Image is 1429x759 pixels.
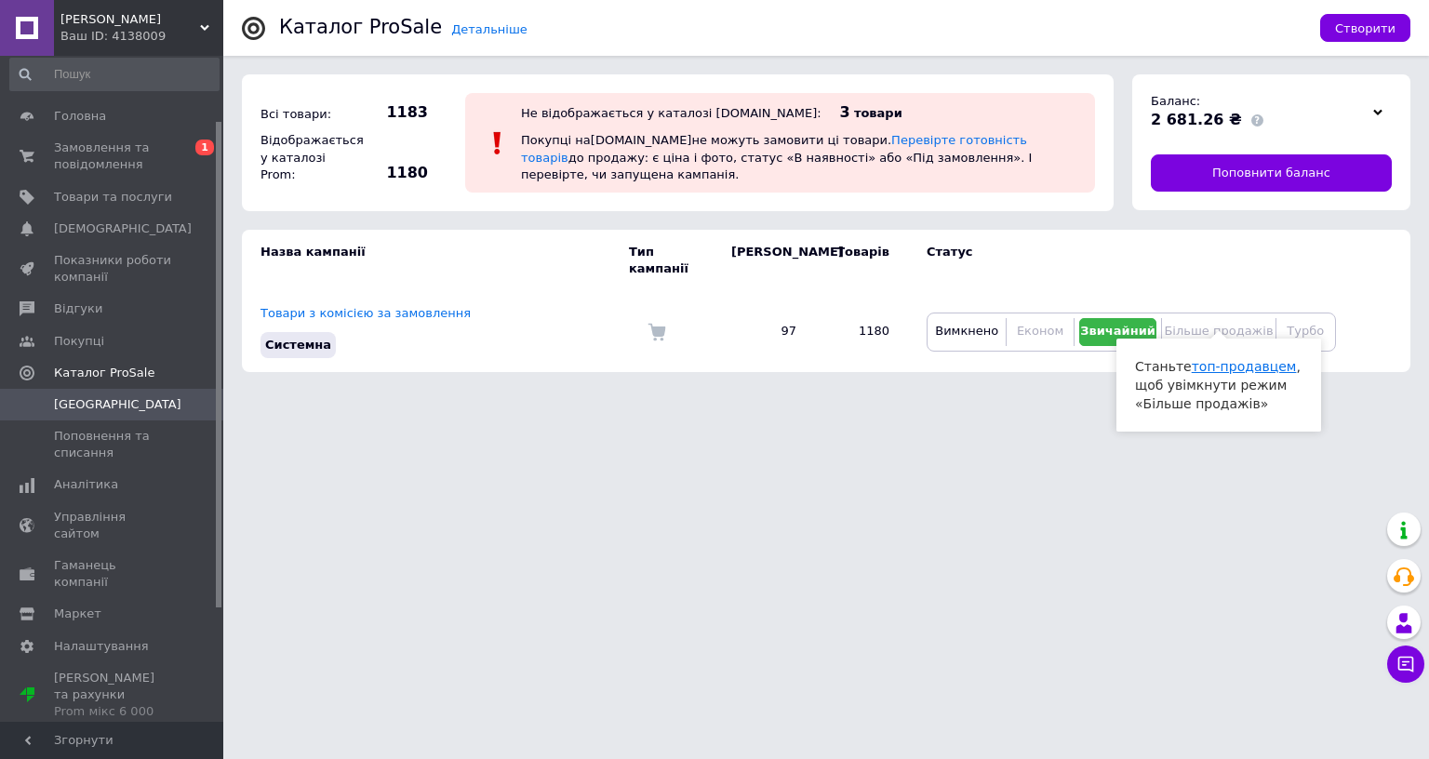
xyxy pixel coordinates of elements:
[54,670,172,721] span: [PERSON_NAME] та рахунки
[1011,318,1068,346] button: Економ
[484,129,512,157] img: :exclamation:
[54,396,181,413] span: [GEOGRAPHIC_DATA]
[54,333,104,350] span: Покупці
[648,323,666,341] img: Комісія за замовлення
[54,300,102,317] span: Відгуки
[54,509,172,542] span: Управління сайтом
[256,127,358,188] div: Відображається у каталозі Prom:
[932,318,1001,346] button: Вимкнено
[54,252,172,286] span: Показники роботи компанії
[363,163,428,183] span: 1180
[908,230,1336,291] td: Статус
[713,291,815,371] td: 97
[1212,165,1330,181] span: Поповнити баланс
[935,324,998,338] span: Вимкнено
[54,428,172,461] span: Поповнення та списання
[1151,111,1242,128] span: 2 681.26 ₴
[1116,339,1321,432] div: Станьте , щоб увімкнути режим «Більше продажів»
[854,106,902,120] span: товари
[629,230,713,291] td: Тип кампанії
[1281,318,1330,346] button: Турбо
[1387,646,1424,683] button: Чат з покупцем
[1017,324,1063,338] span: Економ
[521,133,1032,180] span: Покупці на [DOMAIN_NAME] не можуть замовити ці товари. до продажу: є ціна і фото, статус «В наявн...
[54,140,172,173] span: Замовлення та повідомлення
[54,108,106,125] span: Головна
[1080,324,1155,338] span: Звичайний
[1320,14,1410,42] button: Створити
[1079,318,1157,346] button: Звичайний
[265,338,331,352] span: Системна
[1335,21,1396,35] span: Створити
[54,476,118,493] span: Аналітика
[279,18,442,37] div: Каталог ProSale
[1287,324,1324,338] span: Турбо
[54,638,149,655] span: Налаштування
[1167,318,1270,346] button: Більше продажів
[54,703,172,720] div: Prom мікс 6 000
[521,133,1027,164] a: Перевірте готовність товарів
[256,101,358,127] div: Всі товари:
[54,557,172,591] span: Гаманець компанії
[1151,94,1200,108] span: Баланс:
[60,28,223,45] div: Ваш ID: 4138009
[54,189,172,206] span: Товари та послуги
[840,103,850,121] span: 3
[815,230,908,291] td: Товарів
[451,22,528,36] a: Детальніше
[9,58,220,91] input: Пошук
[1192,359,1297,374] a: топ-продавцем
[60,11,200,28] span: ФОП Сазоненко В.М.
[54,365,154,381] span: Каталог ProSale
[54,220,192,237] span: [DEMOGRAPHIC_DATA]
[242,230,629,291] td: Назва кампанії
[815,291,908,371] td: 1180
[260,306,471,320] a: Товари з комісією за замовлення
[521,106,821,120] div: Не відображається у каталозі [DOMAIN_NAME]:
[1151,154,1392,192] a: Поповнити баланс
[363,102,428,123] span: 1183
[1164,324,1273,338] span: Більше продажів
[713,230,815,291] td: [PERSON_NAME]
[195,140,214,155] span: 1
[54,606,101,622] span: Маркет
